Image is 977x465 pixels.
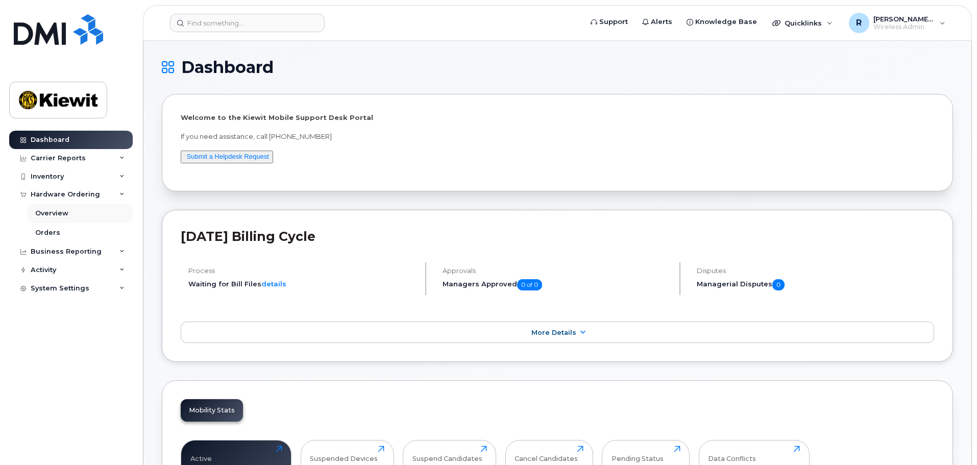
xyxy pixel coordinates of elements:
[443,267,671,275] h4: Approvals
[697,279,934,290] h5: Managerial Disputes
[697,267,934,275] h4: Disputes
[181,229,934,244] h2: [DATE] Billing Cycle
[261,280,286,288] a: details
[708,446,756,462] div: Data Conflicts
[181,113,934,123] p: Welcome to the Kiewit Mobile Support Desk Portal
[531,329,576,336] span: More Details
[515,446,578,462] div: Cancel Candidates
[181,60,274,75] span: Dashboard
[310,446,378,462] div: Suspended Devices
[190,446,212,462] div: Active
[443,279,671,290] h5: Managers Approved
[187,153,269,160] a: Submit a Helpdesk Request
[188,267,417,275] h4: Process
[517,279,542,290] span: 0 of 0
[181,151,273,163] button: Submit a Helpdesk Request
[612,446,664,462] div: Pending Status
[188,279,417,289] li: Waiting for Bill Files
[412,446,482,462] div: Suspend Candidates
[933,421,969,457] iframe: Messenger Launcher
[181,132,934,141] p: If you need assistance, call [PHONE_NUMBER]
[772,279,785,290] span: 0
